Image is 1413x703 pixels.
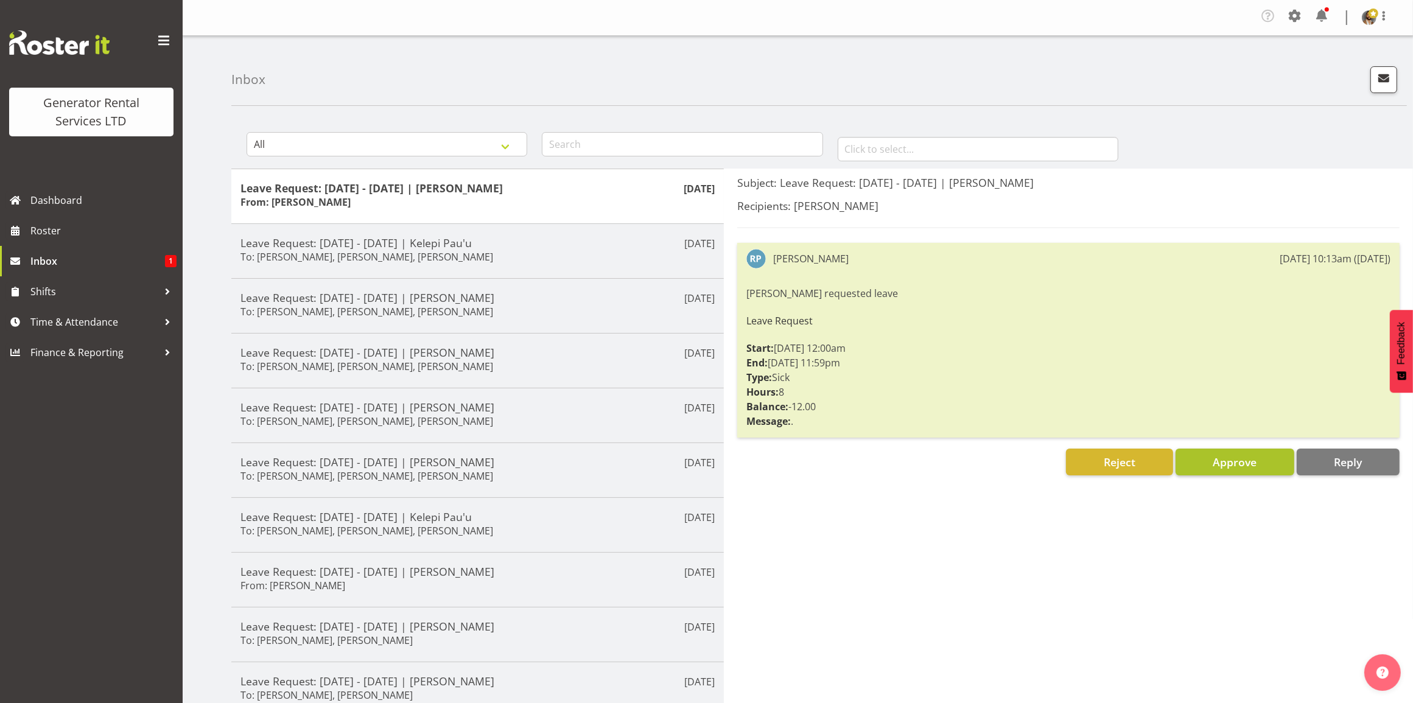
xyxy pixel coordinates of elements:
[684,181,715,196] p: [DATE]
[1334,455,1362,469] span: Reply
[746,315,1390,326] h6: Leave Request
[773,251,849,266] div: [PERSON_NAME]
[746,356,768,369] strong: End:
[21,94,161,130] div: Generator Rental Services LTD
[746,249,766,268] img: ryan-paulsen3623.jpg
[1376,666,1389,679] img: help-xxl-2.png
[1390,310,1413,393] button: Feedback - Show survey
[240,346,715,359] h5: Leave Request: [DATE] - [DATE] | [PERSON_NAME]
[746,414,791,428] strong: Message:
[746,283,1390,432] div: [PERSON_NAME] requested leave [DATE] 12:00am [DATE] 11:59pm Sick 8 -12.00 .
[30,191,177,209] span: Dashboard
[240,236,715,250] h5: Leave Request: [DATE] - [DATE] | Kelepi Pau'u
[240,455,715,469] h5: Leave Request: [DATE] - [DATE] | [PERSON_NAME]
[240,196,351,208] h6: From: [PERSON_NAME]
[684,620,715,634] p: [DATE]
[240,565,715,578] h5: Leave Request: [DATE] - [DATE] | [PERSON_NAME]
[542,132,822,156] input: Search
[684,291,715,306] p: [DATE]
[240,525,493,537] h6: To: [PERSON_NAME], [PERSON_NAME], [PERSON_NAME]
[240,470,493,482] h6: To: [PERSON_NAME], [PERSON_NAME], [PERSON_NAME]
[746,400,788,413] strong: Balance:
[746,371,772,384] strong: Type:
[9,30,110,55] img: Rosterit website logo
[1104,455,1135,469] span: Reject
[1396,322,1407,365] span: Feedback
[165,255,177,267] span: 1
[1066,449,1173,475] button: Reject
[240,291,715,304] h5: Leave Request: [DATE] - [DATE] | [PERSON_NAME]
[1176,449,1294,475] button: Approve
[1213,455,1257,469] span: Approve
[1297,449,1400,475] button: Reply
[737,176,1400,189] h5: Subject: Leave Request: [DATE] - [DATE] | [PERSON_NAME]
[30,222,177,240] span: Roster
[838,137,1118,161] input: Click to select...
[684,346,715,360] p: [DATE]
[746,385,779,399] strong: Hours:
[30,252,165,270] span: Inbox
[30,313,158,331] span: Time & Attendance
[30,282,158,301] span: Shifts
[240,181,715,195] h5: Leave Request: [DATE] - [DATE] | [PERSON_NAME]
[240,415,493,427] h6: To: [PERSON_NAME], [PERSON_NAME], [PERSON_NAME]
[240,400,715,414] h5: Leave Request: [DATE] - [DATE] | [PERSON_NAME]
[240,689,413,701] h6: To: [PERSON_NAME], [PERSON_NAME]
[684,400,715,415] p: [DATE]
[1280,251,1390,266] div: [DATE] 10:13am ([DATE])
[240,634,413,646] h6: To: [PERSON_NAME], [PERSON_NAME]
[240,360,493,372] h6: To: [PERSON_NAME], [PERSON_NAME], [PERSON_NAME]
[684,455,715,470] p: [DATE]
[30,343,158,362] span: Finance & Reporting
[1362,10,1376,25] img: sean-johnstone4fef95288b34d066b2c6be044394188f.png
[684,236,715,251] p: [DATE]
[240,510,715,523] h5: Leave Request: [DATE] - [DATE] | Kelepi Pau'u
[231,72,265,86] h4: Inbox
[684,565,715,579] p: [DATE]
[684,510,715,525] p: [DATE]
[240,674,715,688] h5: Leave Request: [DATE] - [DATE] | [PERSON_NAME]
[684,674,715,689] p: [DATE]
[240,251,493,263] h6: To: [PERSON_NAME], [PERSON_NAME], [PERSON_NAME]
[240,306,493,318] h6: To: [PERSON_NAME], [PERSON_NAME], [PERSON_NAME]
[240,579,345,592] h6: From: [PERSON_NAME]
[737,199,1400,212] h5: Recipients: [PERSON_NAME]
[746,341,774,355] strong: Start:
[240,620,715,633] h5: Leave Request: [DATE] - [DATE] | [PERSON_NAME]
